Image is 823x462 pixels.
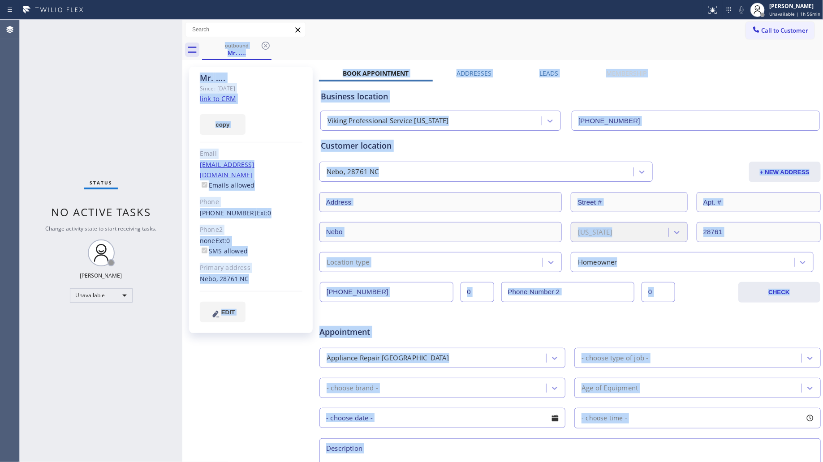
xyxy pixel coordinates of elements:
[735,4,748,16] button: Mute
[461,282,494,302] input: Ext.
[606,69,646,77] label: Membership
[319,192,562,212] input: Address
[327,116,449,126] div: Viking Professional Service [US_STATE]
[697,192,821,212] input: Apt. #
[319,408,565,428] input: - choose date -
[746,22,814,39] button: Call to Customer
[80,272,122,279] div: [PERSON_NAME]
[200,302,246,322] button: EDIT
[769,11,820,17] span: Unavailable | 1h 56min
[572,111,819,131] input: Phone Number
[539,69,558,77] label: Leads
[200,114,246,135] button: copy
[203,40,271,59] div: Mr. ....
[200,149,302,159] div: Email
[343,69,409,77] label: Book Appointment
[578,257,617,267] div: Homeowner
[738,282,820,303] button: CHECK
[215,236,230,245] span: Ext: 0
[582,353,648,363] div: - choose type of job -
[257,209,271,217] span: Ext: 0
[90,180,112,186] span: Status
[200,263,302,273] div: Primary address
[200,197,302,207] div: Phone
[221,309,235,316] span: EDIT
[319,222,562,242] input: City
[457,69,491,77] label: Addresses
[200,236,302,257] div: none
[203,42,271,49] div: outbound
[501,282,635,302] input: Phone Number 2
[200,274,302,284] div: Nebo, 28761 NC
[46,225,157,232] span: Change activity state to start receiving tasks.
[571,192,688,212] input: Street #
[582,383,638,393] div: Age of Equipment
[327,257,370,267] div: Location type
[582,414,627,422] span: - choose time -
[321,140,819,152] div: Customer location
[327,353,449,363] div: Appliance Repair [GEOGRAPHIC_DATA]
[327,383,378,393] div: - choose brand -
[200,181,255,189] label: Emails allowed
[185,22,306,37] input: Search
[769,2,820,10] div: [PERSON_NAME]
[319,326,485,338] span: Appointment
[202,182,207,188] input: Emails allowed
[642,282,675,302] input: Ext. 2
[200,209,257,217] a: [PHONE_NUMBER]
[200,94,236,103] a: link to CRM
[70,288,133,303] div: Unavailable
[200,247,248,255] label: SMS allowed
[327,167,379,177] div: Nebo, 28761 NC
[200,225,302,235] div: Phone2
[202,248,207,253] input: SMS allowed
[762,26,809,34] span: Call to Customer
[749,162,821,182] button: + NEW ADDRESS
[321,90,819,103] div: Business location
[697,222,821,242] input: ZIP
[200,83,302,94] div: Since: [DATE]
[320,282,453,302] input: Phone Number
[200,73,302,83] div: Mr. ....
[203,49,271,57] div: Mr. ....
[51,205,151,219] span: No active tasks
[200,160,254,179] a: [EMAIL_ADDRESS][DOMAIN_NAME]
